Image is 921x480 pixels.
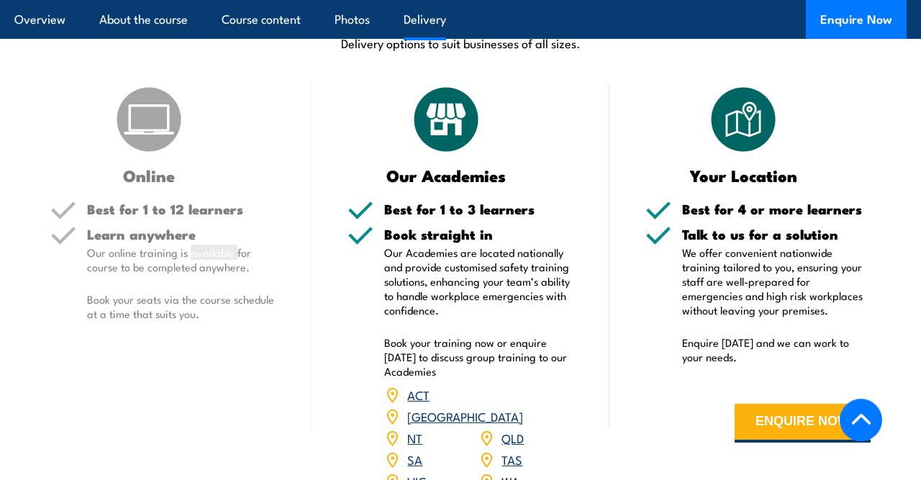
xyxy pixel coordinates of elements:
a: ACT [407,386,430,403]
h3: Online [50,167,247,184]
h5: Book straight in [384,227,573,241]
h5: Talk to us for a solution [682,227,871,241]
a: QLD [502,429,524,446]
p: Book your seats via the course schedule at a time that suits you. [87,292,276,321]
h3: Your Location [645,167,842,184]
a: TAS [502,450,522,468]
a: NT [407,429,422,446]
a: SA [407,450,422,468]
h5: Best for 4 or more learners [682,202,871,216]
a: [GEOGRAPHIC_DATA] [407,407,523,425]
p: Our Academies are located nationally and provide customised safety training solutions, enhancing ... [384,245,573,317]
p: Our online training is available for course to be completed anywhere. [87,245,276,274]
button: ENQUIRE NOW [735,404,871,443]
p: We offer convenient nationwide training tailored to you, ensuring your staff are well-prepared fo... [682,245,871,317]
p: Book your training now or enquire [DATE] to discuss group training to our Academies [384,335,573,379]
h3: Our Academies [348,167,544,184]
p: Delivery options to suit businesses of all sizes. [14,35,907,51]
h5: Learn anywhere [87,227,276,241]
h5: Best for 1 to 3 learners [384,202,573,216]
p: Enquire [DATE] and we can work to your needs. [682,335,871,364]
h5: Best for 1 to 12 learners [87,202,276,216]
